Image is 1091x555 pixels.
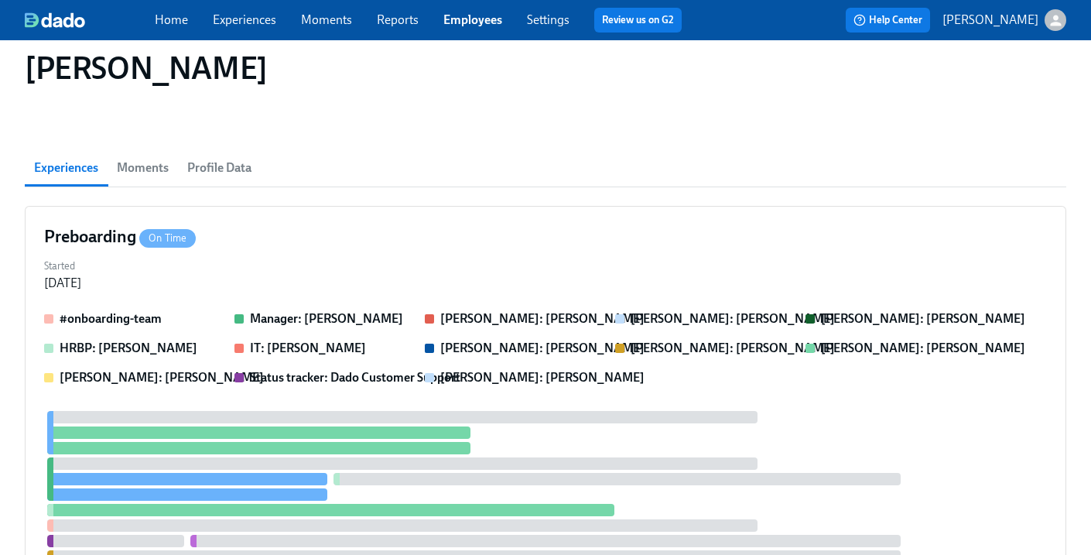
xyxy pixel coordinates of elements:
[250,311,403,326] strong: Manager: [PERSON_NAME]
[117,157,169,179] span: Moments
[853,12,922,28] span: Help Center
[25,12,155,28] a: dado
[440,341,645,355] strong: [PERSON_NAME]: [PERSON_NAME]
[60,341,197,355] strong: HRBP: [PERSON_NAME]
[250,370,460,385] strong: Status tracker: Dado Customer Support
[60,370,264,385] strong: [PERSON_NAME]: [PERSON_NAME]
[187,157,251,179] span: Profile Data
[942,12,1038,29] p: [PERSON_NAME]
[443,12,502,27] a: Employees
[821,311,1025,326] strong: [PERSON_NAME]: [PERSON_NAME]
[440,311,645,326] strong: [PERSON_NAME]: [PERSON_NAME]
[44,258,81,275] label: Started
[631,341,835,355] strong: [PERSON_NAME]: [PERSON_NAME]
[155,12,188,27] a: Home
[34,157,98,179] span: Experiences
[631,311,835,326] strong: [PERSON_NAME]: [PERSON_NAME]
[440,370,645,385] strong: [PERSON_NAME]: [PERSON_NAME]
[25,50,268,87] h1: [PERSON_NAME]
[44,275,81,292] div: [DATE]
[602,12,674,28] a: Review us on G2
[846,8,930,33] button: Help Center
[60,311,162,326] strong: #onboarding-team
[250,341,366,355] strong: IT: [PERSON_NAME]
[942,9,1066,31] button: [PERSON_NAME]
[377,12,419,27] a: Reports
[139,232,196,244] span: On Time
[25,12,85,28] img: dado
[594,8,682,33] button: Review us on G2
[821,341,1025,355] strong: [PERSON_NAME]: [PERSON_NAME]
[527,12,569,27] a: Settings
[213,12,276,27] a: Experiences
[44,225,196,248] h4: Preboarding
[301,12,352,27] a: Moments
